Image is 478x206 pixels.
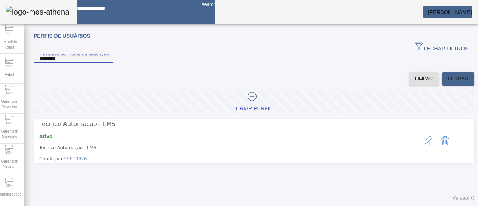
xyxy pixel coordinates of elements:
[6,6,69,18] img: logo-mes-athena
[436,132,454,150] button: Delete
[442,72,474,86] button: FILTRAR
[39,144,400,151] p: Tecnico Automação - LMS
[39,134,52,139] strong: Ativo
[2,70,16,80] span: Fabril
[415,75,433,83] span: LIMPAR
[34,33,90,39] span: Perfis de usuários
[428,9,472,15] span: [PERSON_NAME]
[40,51,109,56] mat-label: Pesquise por nome ou descrição
[409,40,474,54] button: FECHAR FILTROS
[64,156,87,162] span: 99819876
[39,120,115,127] span: Tecnico Automação - LMS
[409,72,439,86] button: LIMPAR
[415,41,468,53] span: FECHAR FILTROS
[39,156,400,162] span: Criado por:
[34,91,474,113] button: Criar Perfil
[453,196,474,201] span: Versão: ()
[448,75,468,83] span: FILTRAR
[236,105,272,113] div: Criar Perfil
